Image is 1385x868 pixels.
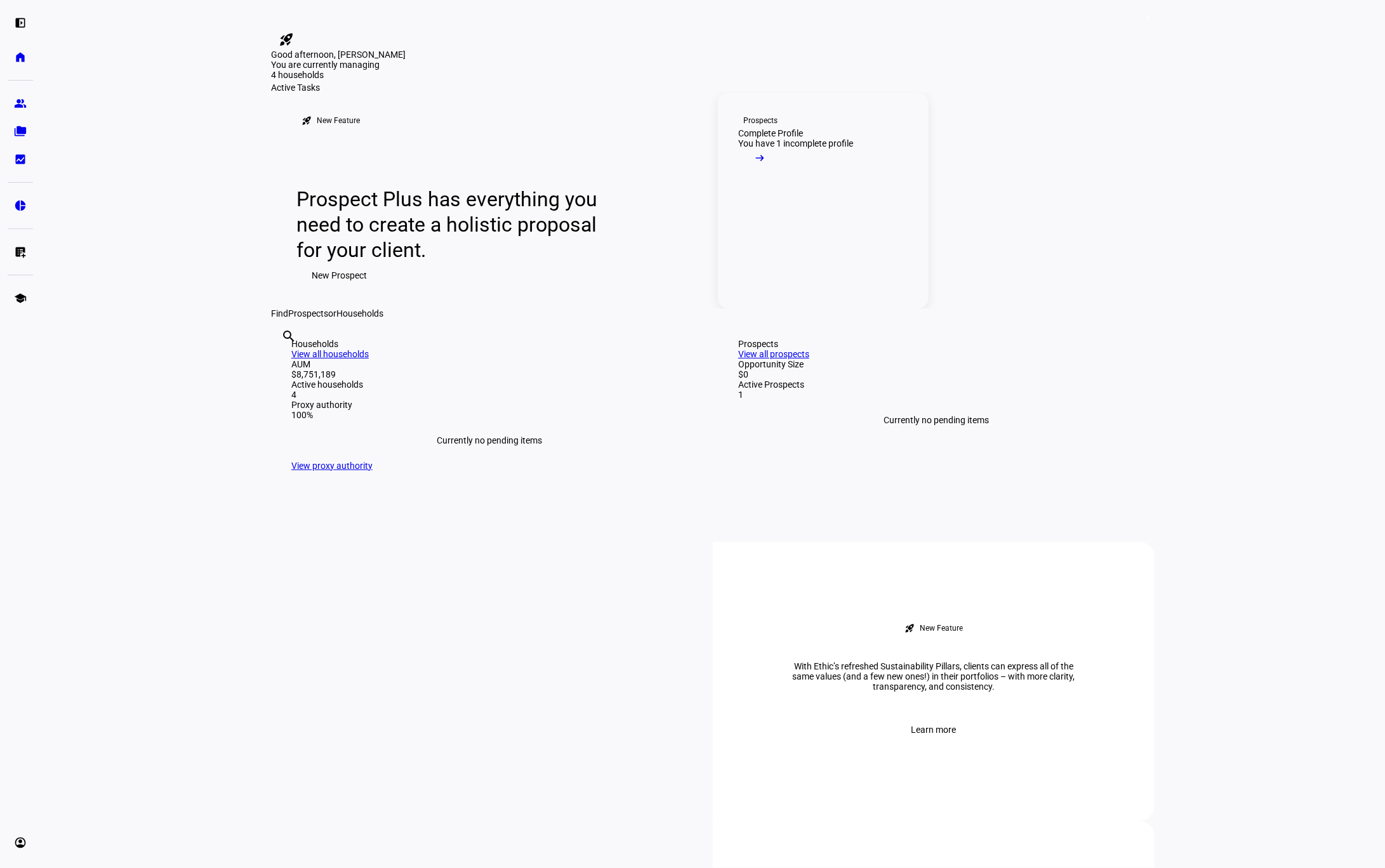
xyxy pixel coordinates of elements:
[753,152,766,164] mat-icon: arrow_right_alt
[738,359,1134,369] div: Opportunity Size
[14,51,27,63] eth-mat-symbol: home
[296,263,382,288] button: New Prospect
[291,410,687,420] div: 100%
[14,836,27,849] eth-mat-symbol: account_circle
[920,623,963,633] div: New Feature
[317,115,360,126] div: New Feature
[738,349,809,359] a: View all prospects
[14,292,27,305] eth-mat-symbol: school
[279,32,294,47] mat-icon: rocket_launch
[291,461,373,471] a: View proxy authority
[281,329,296,344] mat-icon: search
[738,339,1134,349] div: Prospects
[271,70,398,82] div: 4 households
[738,138,853,148] div: You have 1 incomplete profile
[271,82,1155,93] div: Active Tasks
[291,379,687,390] div: Active households
[905,623,915,633] mat-icon: rocket_launch
[291,349,369,359] a: View all households
[302,115,312,126] mat-icon: rocket_launch
[291,390,687,400] div: 4
[8,44,33,70] a: home
[14,199,27,212] eth-mat-symbol: pie_chart
[8,193,33,218] a: pie_chart
[743,115,778,126] div: Prospects
[271,308,1155,319] div: Find or
[738,379,1134,390] div: Active Prospects
[312,263,367,288] span: New Prospect
[288,308,328,319] span: Prospects
[738,400,1134,440] div: Currently no pending items
[291,400,687,410] div: Proxy authority
[14,97,27,110] eth-mat-symbol: group
[8,91,33,116] a: group
[291,359,687,369] div: AUM
[14,125,27,138] eth-mat-symbol: folder_copy
[738,390,1134,400] div: 1
[14,16,27,29] eth-mat-symbol: left_panel_open
[271,60,380,70] span: You are currently managing
[336,308,383,319] span: Households
[291,339,687,349] div: Households
[14,246,27,258] eth-mat-symbol: list_alt_add
[8,119,33,144] a: folder_copy
[718,93,929,308] a: ProspectsComplete ProfileYou have 1 incomplete profile
[1143,13,1153,23] span: 2
[738,128,803,138] div: Complete Profile
[291,420,687,461] div: Currently no pending items
[896,717,972,742] button: Learn more
[775,661,1092,692] div: With Ethic’s refreshed Sustainability Pillars, clients can express all of the same values (and a ...
[738,369,1134,379] div: $0
[291,369,687,379] div: $8,751,189
[8,147,33,172] a: bid_landscape
[271,49,1155,60] div: Good afternoon, [PERSON_NAME]
[296,187,609,263] div: Prospect Plus has everything you need to create a holistic proposal for your client.
[281,346,284,361] input: Enter name of prospect or household
[911,717,957,742] span: Learn more
[14,153,27,166] eth-mat-symbol: bid_landscape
